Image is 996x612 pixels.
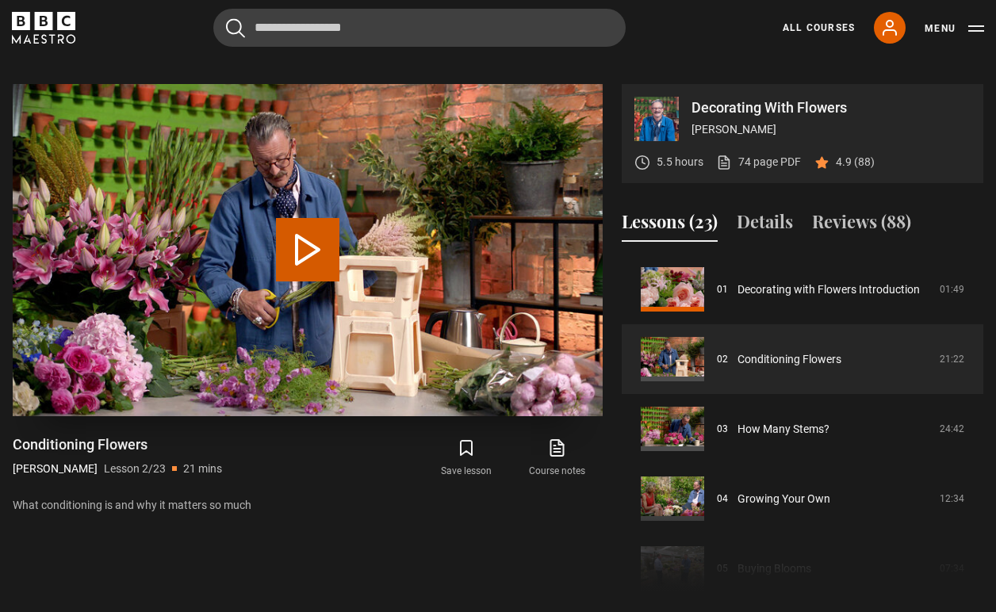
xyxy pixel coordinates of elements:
[622,208,718,242] button: Lessons (23)
[737,491,830,507] a: Growing Your Own
[737,281,920,298] a: Decorating with Flowers Introduction
[691,101,971,115] p: Decorating With Flowers
[213,9,626,47] input: Search
[12,12,75,44] svg: BBC Maestro
[812,208,911,242] button: Reviews (88)
[737,351,841,368] a: Conditioning Flowers
[13,435,222,454] h1: Conditioning Flowers
[737,421,829,438] a: How Many Stems?
[183,461,222,477] p: 21 mins
[13,461,98,477] p: [PERSON_NAME]
[512,435,603,481] a: Course notes
[421,435,511,481] button: Save lesson
[783,21,855,35] a: All Courses
[737,208,793,242] button: Details
[226,18,245,38] button: Submit the search query
[13,84,603,416] video-js: Video Player
[691,121,971,138] p: [PERSON_NAME]
[836,154,875,170] p: 4.9 (88)
[13,497,603,514] p: What conditioning is and why it matters so much
[104,461,166,477] p: Lesson 2/23
[925,21,984,36] button: Toggle navigation
[657,154,703,170] p: 5.5 hours
[716,154,801,170] a: 74 page PDF
[276,218,339,281] button: Play Lesson Conditioning Flowers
